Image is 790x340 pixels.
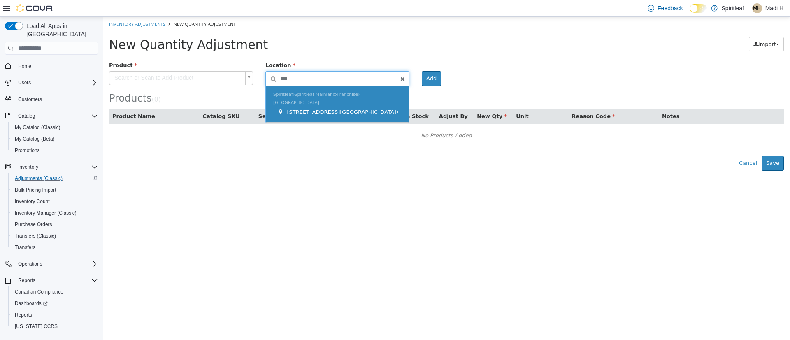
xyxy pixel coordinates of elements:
button: Inventory Manager (Classic) [8,207,101,219]
a: Transfers (Classic) [12,231,59,241]
span: Reports [15,275,98,285]
span: Import [655,24,673,30]
span: Catalog [18,113,35,119]
span: Inventory Manager (Classic) [12,208,98,218]
button: Customers [2,93,101,105]
span: Bulk Pricing Import [15,187,56,193]
a: Search or Scan to Add Product [6,54,150,68]
span: Reports [18,277,35,284]
a: Purchase Orders [12,220,56,229]
button: Purchase Orders [8,219,101,230]
button: Inventory [15,162,42,172]
button: Adjustments (Classic) [8,173,101,184]
a: Bulk Pricing Import [12,185,60,195]
span: Inventory Count [15,198,50,205]
span: Inventory Manager (Classic) [15,210,77,216]
a: Promotions [12,146,43,155]
a: My Catalog (Beta) [12,134,58,144]
button: Canadian Compliance [8,286,101,298]
span: Users [18,79,31,86]
button: Product Name [9,95,54,104]
button: Transfers (Classic) [8,230,101,242]
button: [US_STATE] CCRS [8,321,101,332]
span: Location [163,45,193,51]
span: Users [15,78,98,88]
span: My Catalog (Classic) [12,123,98,132]
span: Adjustments (Classic) [12,173,98,183]
small: ( ) [49,79,58,86]
p: Spiritleaf [722,3,744,13]
a: Inventory Count [12,197,53,206]
span: Search or Scan to Add Product [7,55,139,68]
button: Bulk Pricing Import [8,184,101,196]
span: Inventory [18,164,38,170]
a: Home [15,61,35,71]
span: Home [15,60,98,71]
span: Canadian Compliance [12,287,98,297]
img: Cova [16,4,53,12]
span: Promotions [15,147,40,154]
a: Canadian Compliance [12,287,67,297]
span: Reports [12,310,98,320]
a: My Catalog (Classic) [12,123,64,132]
span: Reports [15,312,32,318]
button: Add [319,54,338,69]
a: Dashboards [12,298,51,308]
span: Transfers [12,243,98,252]
span: Dashboards [12,298,98,308]
span: Home [18,63,31,69]
span: Catalog [15,111,98,121]
button: Catalog SKU [100,95,139,104]
a: Adjustments (Classic) [12,173,66,183]
button: Home [2,60,101,72]
span: Inventory Count [12,197,98,206]
span: 0 [51,79,56,86]
button: Operations [15,259,46,269]
span: My Catalog (Beta) [12,134,98,144]
button: Transfers [8,242,101,253]
span: Inventory [15,162,98,172]
span: Transfers (Classic) [12,231,98,241]
a: Inventory Manager (Classic) [12,208,80,218]
span: Transfers (Classic) [15,233,56,239]
span: [US_STATE] CCRS [15,323,58,330]
button: Adjust By [336,95,367,104]
p: | [747,3,749,13]
span: Load All Apps in [GEOGRAPHIC_DATA] [23,22,98,38]
button: My Catalog (Classic) [8,122,101,133]
button: Save [659,139,681,154]
span: Product [6,45,34,51]
a: Customers [15,95,45,104]
div: Madi H [752,3,762,13]
button: Reports [2,275,101,286]
span: Purchase Orders [12,220,98,229]
button: Catalog [15,111,38,121]
span: Bulk Pricing Import [12,185,98,195]
button: Inventory Count [8,196,101,207]
span: Promotions [12,146,98,155]
button: Operations [2,258,101,270]
button: Users [15,78,34,88]
a: Transfers [12,243,39,252]
a: Dashboards [8,298,101,309]
span: Purchase Orders [15,221,52,228]
span: Operations [15,259,98,269]
button: Promotions [8,145,101,156]
span: My Catalog (Classic) [15,124,60,131]
span: Reason Code [469,96,512,102]
p: Madi H [765,3,783,13]
button: Notes [559,95,578,104]
button: Serial / Package Number [156,95,231,104]
span: Customers [15,94,98,104]
span: New Qty [374,96,404,102]
span: New Quantity Adjustment [6,21,165,35]
button: Import [646,20,681,35]
span: Products [6,76,49,87]
button: Catalog [2,110,101,122]
button: Unit [413,95,427,104]
span: My Catalog (Beta) [15,136,55,142]
span: Adjustments (Classic) [15,175,63,182]
span: Feedback [658,4,683,12]
button: Reports [8,309,101,321]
